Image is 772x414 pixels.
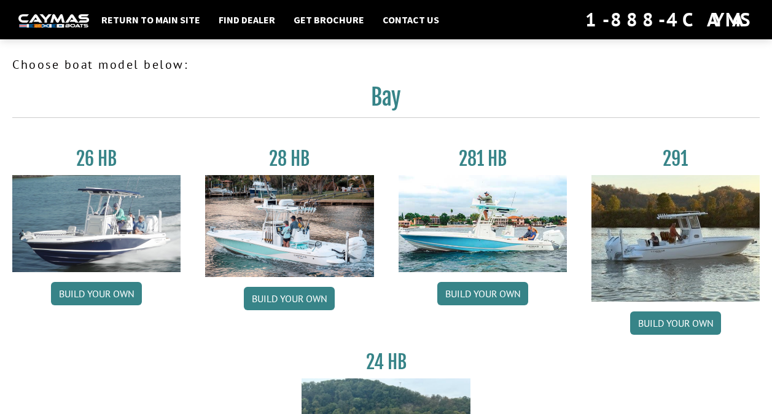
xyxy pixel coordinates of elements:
[212,12,281,28] a: Find Dealer
[244,287,335,310] a: Build your own
[12,175,181,272] img: 26_new_photo_resized.jpg
[287,12,370,28] a: Get Brochure
[591,175,760,302] img: 291_Thumbnail.jpg
[205,147,373,170] h3: 28 HB
[205,175,373,277] img: 28_hb_thumbnail_for_caymas_connect.jpg
[399,147,567,170] h3: 281 HB
[95,12,206,28] a: Return to main site
[51,282,142,305] a: Build your own
[630,311,721,335] a: Build your own
[437,282,528,305] a: Build your own
[585,6,754,33] div: 1-888-4CAYMAS
[591,147,760,170] h3: 291
[12,84,760,118] h2: Bay
[12,55,760,74] p: Choose boat model below:
[12,147,181,170] h3: 26 HB
[399,175,567,272] img: 28-hb-twin.jpg
[376,12,445,28] a: Contact Us
[302,351,470,373] h3: 24 HB
[18,14,89,27] img: white-logo-c9c8dbefe5ff5ceceb0f0178aa75bf4bb51f6bca0971e226c86eb53dfe498488.png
